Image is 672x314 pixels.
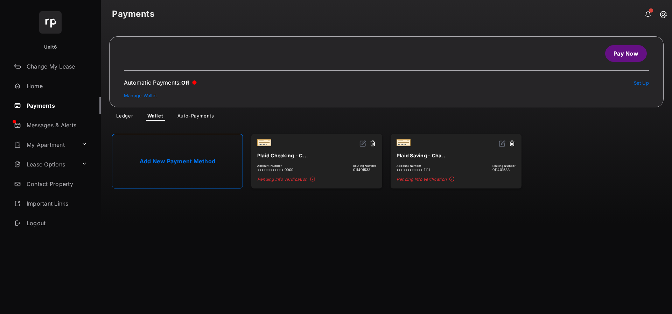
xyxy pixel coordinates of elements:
[492,167,516,172] span: 011401533
[142,113,169,121] a: Wallet
[353,167,376,172] span: 011401533
[353,164,376,167] span: Routing Number
[634,80,649,86] a: Set Up
[172,113,220,121] a: Auto-Payments
[257,177,376,183] span: Pending Info Verification
[397,150,516,161] div: Plaid Saving - Cha...
[257,164,293,167] span: Account Number
[11,156,79,173] a: Lease Options
[44,44,57,51] p: Unit6
[124,79,197,86] div: Automatic Payments :
[11,215,101,231] a: Logout
[11,97,101,114] a: Payments
[124,93,157,98] a: Manage Wallet
[359,140,366,147] img: svg+xml;base64,PHN2ZyB2aWV3Qm94PSIwIDAgMjQgMjQiIHdpZHRoPSIxNiIgaGVpZ2h0PSIxNiIgZmlsbD0ibm9uZSIgeG...
[11,195,90,212] a: Important Links
[257,150,376,161] div: Plaid Checking - C...
[11,78,101,94] a: Home
[111,113,139,121] a: Ledger
[112,10,154,18] strong: Payments
[11,117,101,134] a: Messages & Alerts
[112,134,243,188] a: Add New Payment Method
[11,136,79,153] a: My Apartment
[39,11,62,34] img: svg+xml;base64,PHN2ZyB4bWxucz0iaHR0cDovL3d3dy53My5vcmcvMjAwMC9zdmciIHdpZHRoPSI2NCIgaGVpZ2h0PSI2NC...
[397,167,430,172] span: •••••••••••• 1111
[492,164,516,167] span: Routing Number
[257,167,293,172] span: •••••••••••• 0000
[499,140,506,147] img: svg+xml;base64,PHN2ZyB2aWV3Qm94PSIwIDAgMjQgMjQiIHdpZHRoPSIxNiIgaGVpZ2h0PSIxNiIgZmlsbD0ibm9uZSIgeG...
[181,79,190,86] span: Off
[11,176,101,192] a: Contact Property
[11,58,101,75] a: Change My Lease
[397,177,516,183] span: Pending Info Verification
[397,164,430,167] span: Account Number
